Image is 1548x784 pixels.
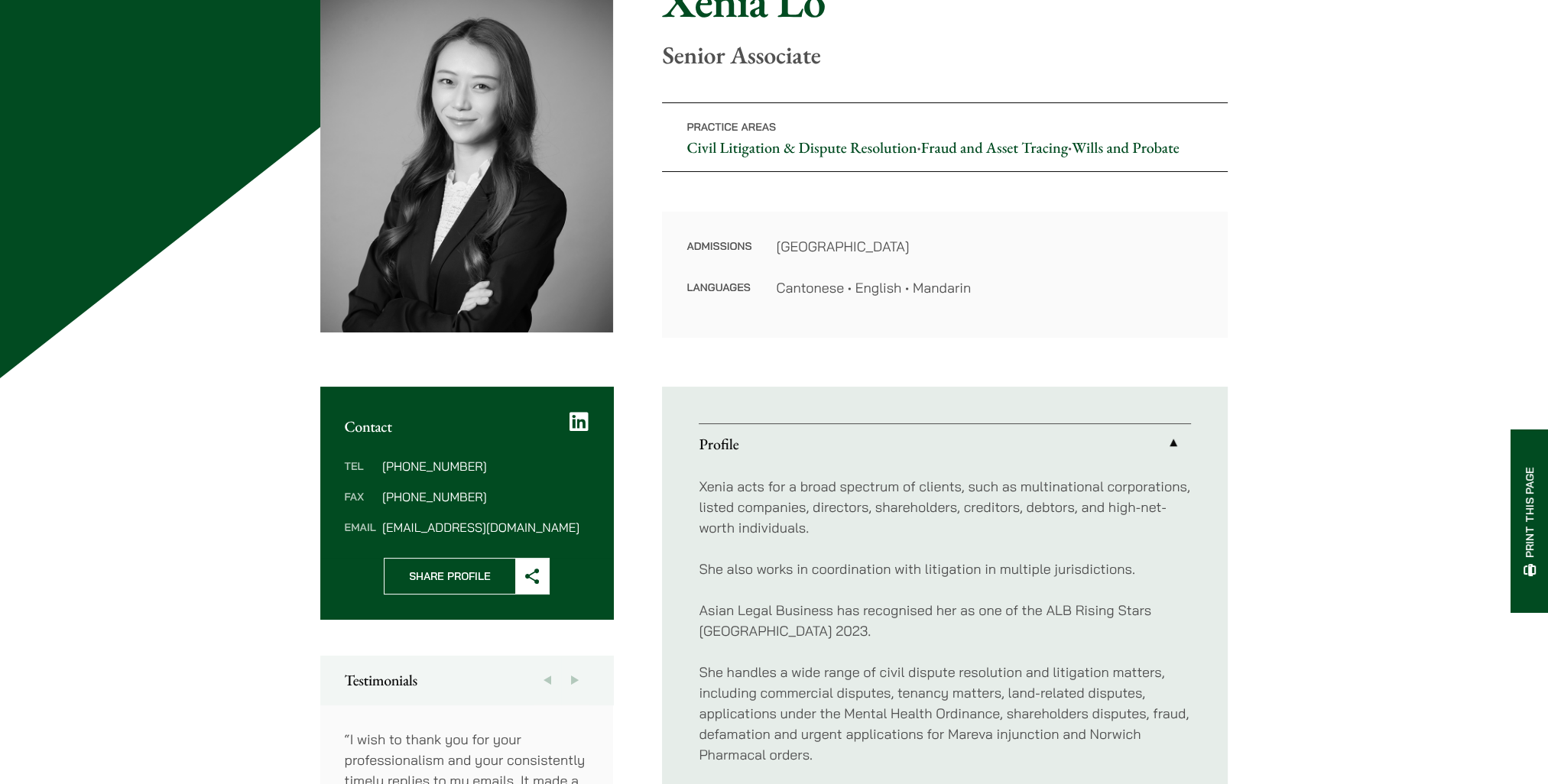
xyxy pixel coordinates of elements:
[345,417,589,436] h2: Contact
[384,558,550,594] button: Share Profile
[921,138,1068,157] a: Fraud and Asset Tracing
[345,460,376,491] dt: Tel
[382,460,589,472] dd: [PHONE_NUMBER]
[662,102,1228,172] p: • •
[345,491,376,521] dt: Fax
[662,40,1228,70] p: Senior Associate
[699,662,1191,765] p: She handles a wide range of civil dispute resolution and litigation matters, including commercial...
[699,600,1191,641] p: Asian Legal Business has recognised her as one of the ALB Rising Stars [GEOGRAPHIC_DATA] 2023.
[1072,138,1179,157] a: Wills and Probate
[699,476,1191,538] p: Xenia acts for a broad spectrum of clients, such as multinational corporations, listed companies,...
[686,236,751,277] dt: Admissions
[345,671,589,689] h2: Testimonials
[385,559,515,594] span: Share Profile
[382,521,589,533] dd: [EMAIL_ADDRESS][DOMAIN_NAME]
[699,424,1191,464] a: Profile
[686,138,917,157] a: Civil Litigation & Dispute Resolution
[776,277,1203,298] dd: Cantonese • English • Mandarin
[686,120,776,134] span: Practice Areas
[686,277,751,298] dt: Languages
[776,236,1203,257] dd: [GEOGRAPHIC_DATA]
[699,559,1191,579] p: She also works in coordination with litigation in multiple jurisdictions.
[345,521,376,533] dt: Email
[382,491,589,503] dd: [PHONE_NUMBER]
